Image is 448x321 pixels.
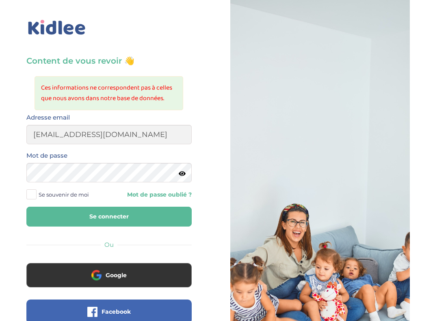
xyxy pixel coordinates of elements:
[26,125,192,144] input: Email
[26,207,192,227] button: Se connecter
[26,150,67,161] label: Mot de passe
[26,112,70,123] label: Adresse email
[106,271,127,279] span: Google
[26,18,87,37] img: logo_kidlee_bleu
[26,55,192,66] h3: Content de vous revoir 👋
[91,270,102,280] img: google.png
[39,189,89,200] span: Se souvenir de moi
[104,241,114,248] span: Ou
[26,313,192,321] a: Facebook
[102,308,131,316] span: Facebook
[26,277,192,285] a: Google
[115,191,191,199] a: Mot de passe oublié ?
[87,307,97,317] img: facebook.png
[41,83,177,104] li: Ces informations ne correspondent pas à celles que nous avons dans notre base de données.
[26,263,192,287] button: Google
